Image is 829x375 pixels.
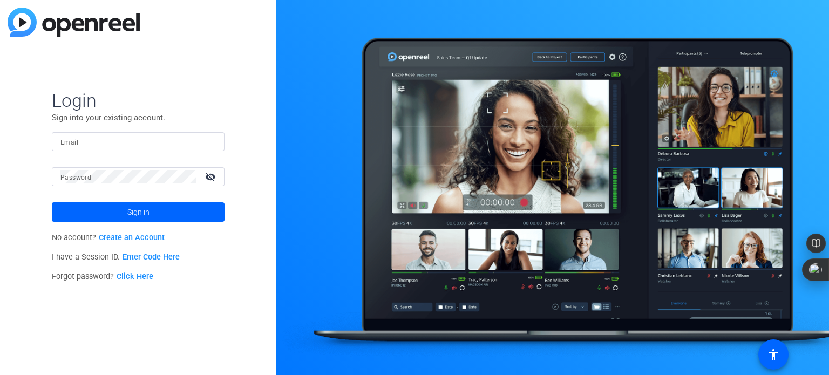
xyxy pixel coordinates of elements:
[52,112,225,124] p: Sign into your existing account.
[52,253,180,262] span: I have a Session ID.
[52,272,153,281] span: Forgot password?
[123,253,180,262] a: Enter Code Here
[117,272,153,281] a: Click Here
[8,8,140,37] img: blue-gradient.svg
[127,199,150,226] span: Sign in
[199,169,225,185] mat-icon: visibility_off
[99,233,165,242] a: Create an Account
[52,233,165,242] span: No account?
[60,135,216,148] input: Enter Email Address
[767,348,780,361] mat-icon: accessibility
[52,202,225,222] button: Sign in
[52,89,225,112] span: Login
[60,174,91,181] mat-label: Password
[60,139,78,146] mat-label: Email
